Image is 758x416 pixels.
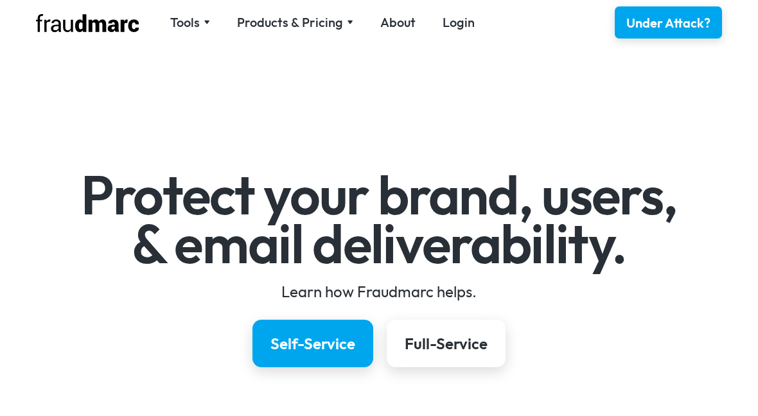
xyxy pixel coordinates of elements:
[270,333,355,354] div: Self-Service
[170,13,210,31] div: Tools
[387,320,506,367] a: Full-Service
[405,333,488,354] div: Full-Service
[443,13,475,31] a: Login
[252,320,373,367] a: Self-Service
[626,14,710,32] div: Under Attack?
[18,171,740,268] h1: Protect your brand, users, & email deliverability.
[170,13,200,31] div: Tools
[615,6,722,39] a: Under Attack?
[237,13,353,31] div: Products & Pricing
[380,13,416,31] a: About
[18,281,740,302] div: Learn how Fraudmarc helps.
[237,13,343,31] div: Products & Pricing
